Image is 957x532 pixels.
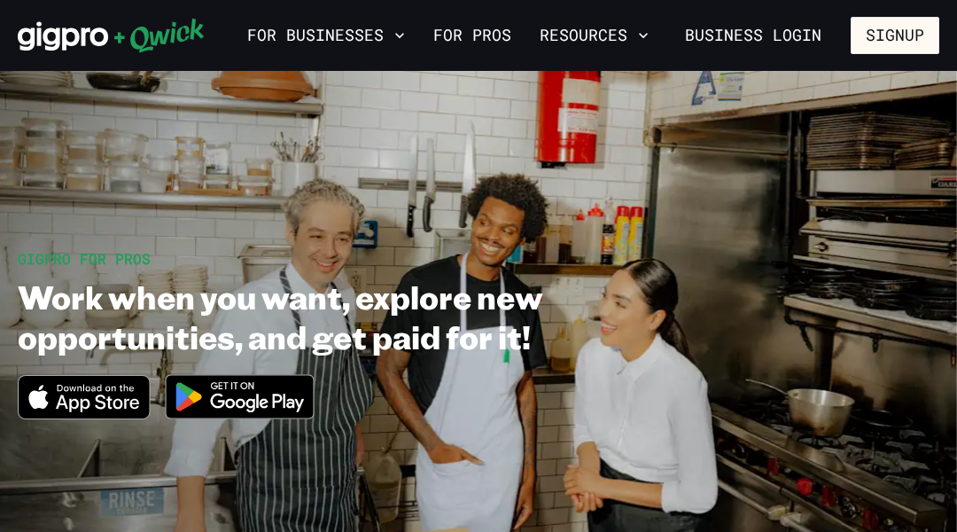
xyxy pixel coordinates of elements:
button: For Businesses [240,20,412,51]
button: Resources [533,20,656,51]
a: Download on the App Store [18,404,151,423]
h1: Work when you want, explore new opportunities, and get paid for it! [18,277,571,356]
a: For Pros [426,20,518,51]
img: Get it on Google Play [154,364,326,430]
span: GIGPRO FOR PROS [18,249,151,268]
a: Business Login [670,17,836,54]
button: Signup [851,17,939,54]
